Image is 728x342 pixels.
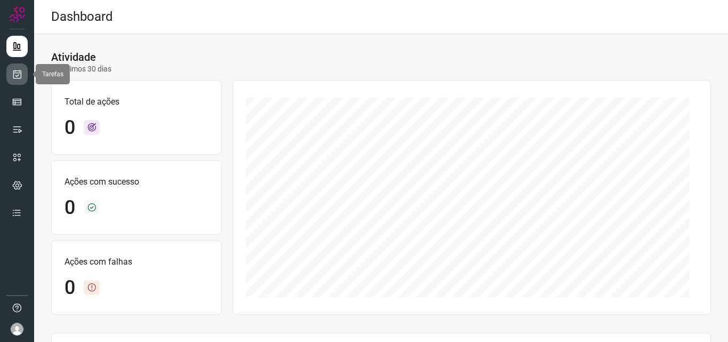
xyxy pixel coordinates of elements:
[51,9,113,25] h2: Dashboard
[11,323,23,336] img: avatar-user-boy.jpg
[64,176,208,188] p: Ações com sucesso
[64,276,75,299] h1: 0
[64,96,208,108] p: Total de ações
[9,6,25,22] img: Logo
[64,116,75,139] h1: 0
[51,63,111,75] p: Últimos 30 dias
[64,196,75,219] h1: 0
[42,70,63,78] span: Tarefas
[51,51,96,63] h3: Atividade
[64,256,208,268] p: Ações com falhas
